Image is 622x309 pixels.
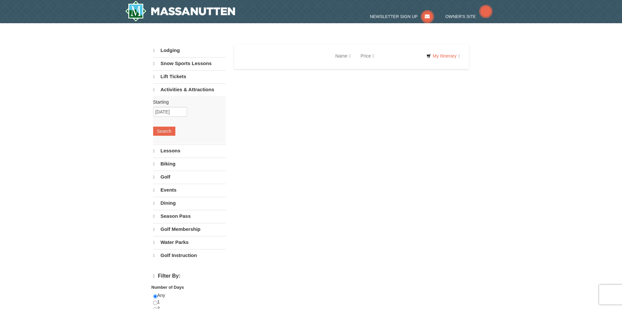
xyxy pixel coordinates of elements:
[153,145,226,157] a: Lessons
[153,236,226,249] a: Water Parks
[422,51,464,61] a: My Itinerary
[125,1,235,22] a: Massanutten Resort
[445,14,476,19] span: Owner's Site
[370,14,434,19] a: Newsletter Sign Up
[445,14,492,19] a: Owner's Site
[153,99,221,105] label: Starting
[153,210,226,222] a: Season Pass
[152,285,184,290] strong: Number of Days
[153,44,226,57] a: Lodging
[153,249,226,262] a: Golf Instruction
[153,158,226,170] a: Biking
[370,14,418,19] span: Newsletter Sign Up
[125,1,235,22] img: Massanutten Resort Logo
[153,197,226,209] a: Dining
[153,171,226,183] a: Golf
[330,49,356,62] a: Name
[153,273,226,279] h4: Filter By:
[153,57,226,70] a: Snow Sports Lessons
[153,184,226,196] a: Events
[153,127,175,136] button: Search
[153,223,226,235] a: Golf Membership
[153,70,226,83] a: Lift Tickets
[356,49,379,62] a: Price
[153,83,226,96] a: Activities & Attractions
